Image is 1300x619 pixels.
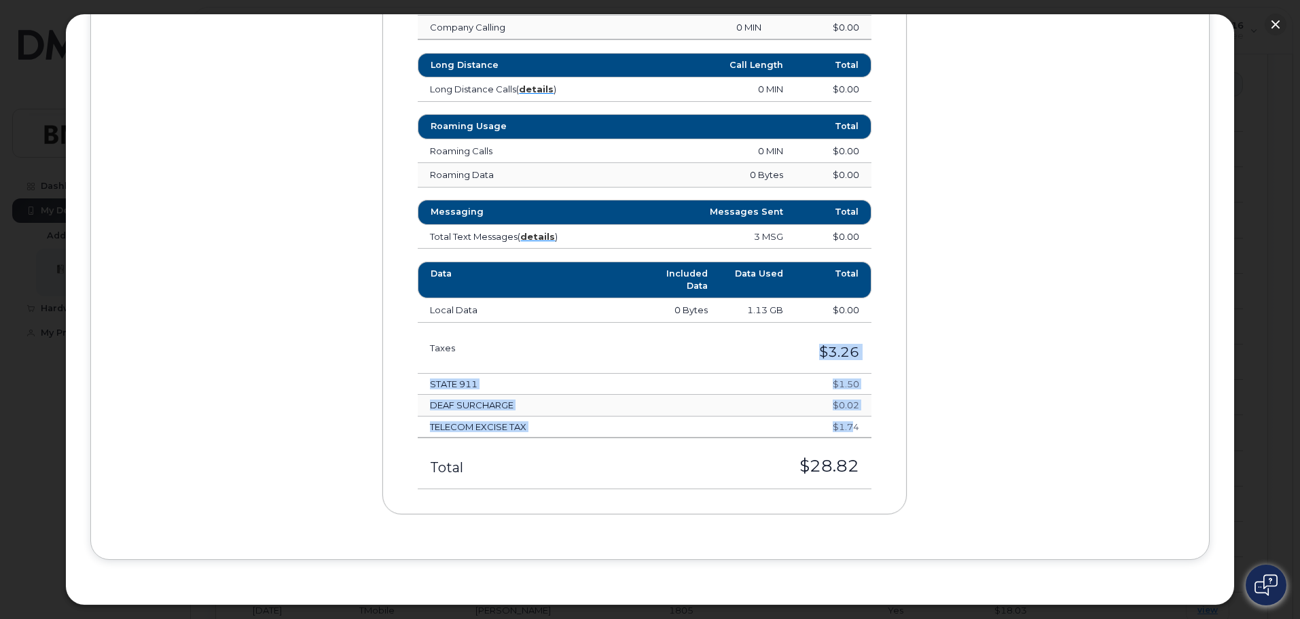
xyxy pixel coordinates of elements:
td: $0.00 [795,298,871,323]
th: Data Used [720,262,795,299]
span: ( ) [516,84,556,94]
th: Long Distance [418,53,607,77]
td: Roaming Calls [418,139,607,164]
td: $0.00 [795,77,871,102]
td: 3 MSG [607,225,795,249]
h4: DEAF SURCHARGE [430,400,724,410]
td: Roaming Data [418,163,607,188]
th: Roaming Usage [418,114,607,139]
th: Total [795,114,871,139]
th: Included Data [645,262,720,299]
h4: TELECOM EXCISE TAX [430,422,724,431]
h3: Total [430,460,590,475]
h4: STATE 911 [430,379,724,389]
a: details [520,231,555,242]
h3: Taxes [430,343,590,353]
th: Total [795,53,871,77]
h4: $1.50 [749,379,859,389]
th: Messaging [418,200,607,224]
td: $0.00 [795,225,871,249]
h3: $3.26 [615,344,859,359]
img: Open chat [1254,574,1278,596]
td: $0.00 [795,163,871,188]
td: 0 MIN [607,139,795,164]
td: Long Distance Calls [418,77,607,102]
a: details [519,84,554,94]
td: $0.00 [795,139,871,164]
th: Total [795,200,871,224]
td: 0 Bytes [607,163,795,188]
h4: $0.02 [749,400,859,410]
th: Total [795,262,871,299]
td: 0 MIN [607,77,795,102]
td: Total Text Messages [418,225,607,249]
td: Local Data [418,298,645,323]
h3: $28.82 [615,457,859,475]
span: ( ) [518,231,558,242]
td: 0 Bytes [645,298,720,323]
h4: $1.74 [749,422,859,431]
th: Messages Sent [607,200,795,224]
th: Call Length [607,53,795,77]
td: 1.13 GB [720,298,795,323]
th: Data [418,262,645,299]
